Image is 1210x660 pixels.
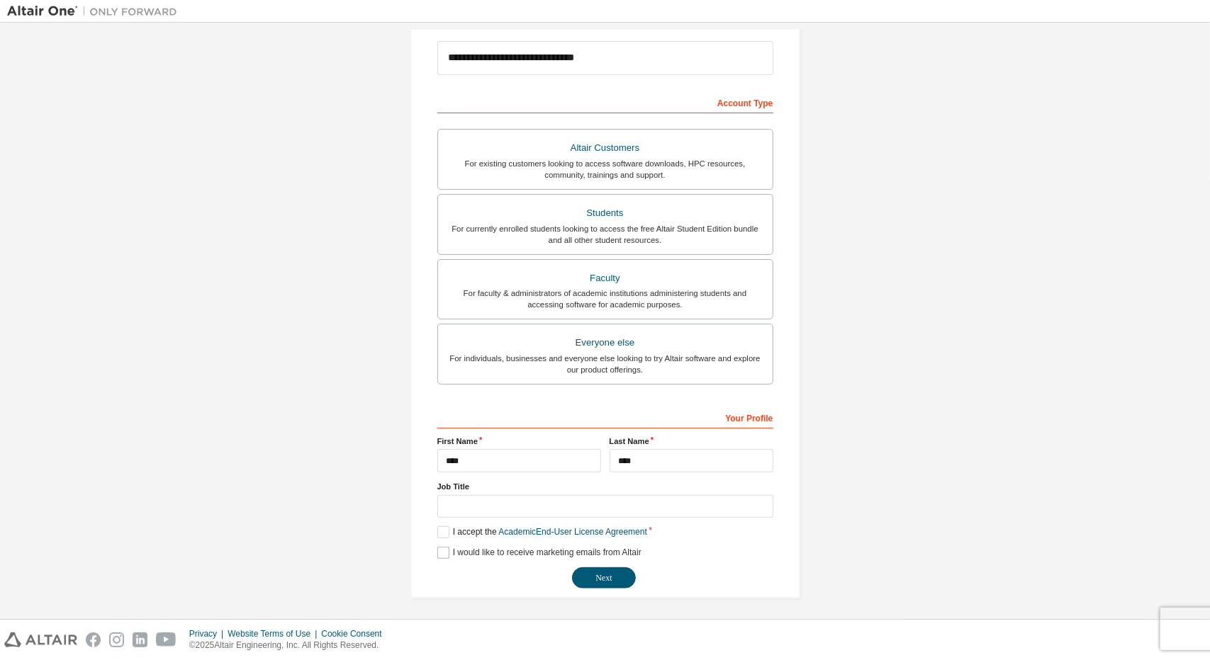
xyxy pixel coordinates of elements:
div: Faculty [447,268,764,288]
label: First Name [437,436,601,447]
div: Your Profile [437,406,773,428]
img: altair_logo.svg [4,632,77,647]
label: I would like to receive marketing emails from Altair [437,547,642,559]
img: youtube.svg [156,632,177,647]
div: Website Terms of Use [228,628,321,639]
a: Academic End-User License Agreement [499,527,647,537]
label: Job Title [437,481,773,492]
img: instagram.svg [109,632,124,647]
div: Cookie Consent [321,628,390,639]
label: Last Name [610,436,773,447]
div: Privacy [189,628,228,639]
div: Account Type [437,91,773,113]
div: For faculty & administrators of academic institutions administering students and accessing softwa... [447,288,764,310]
img: linkedin.svg [133,632,147,647]
div: For currently enrolled students looking to access the free Altair Student Edition bundle and all ... [447,223,764,246]
div: Everyone else [447,333,764,353]
img: facebook.svg [86,632,101,647]
div: For individuals, businesses and everyone else looking to try Altair software and explore our prod... [447,353,764,375]
div: Students [447,203,764,223]
img: Altair One [7,4,184,18]
div: For existing customers looking to access software downloads, HPC resources, community, trainings ... [447,158,764,181]
p: © 2025 Altair Engineering, Inc. All Rights Reserved. [189,639,391,652]
label: I accept the [437,526,647,538]
button: Next [572,567,636,588]
div: Altair Customers [447,138,764,158]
